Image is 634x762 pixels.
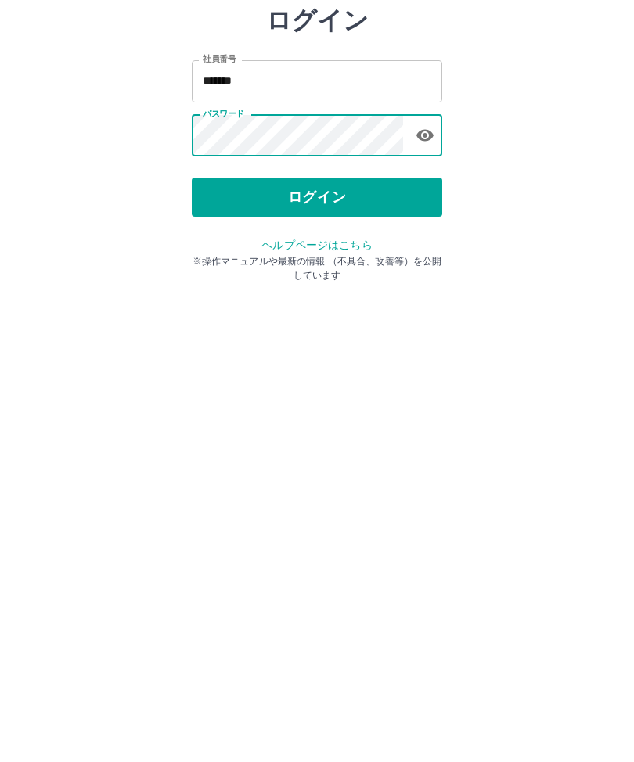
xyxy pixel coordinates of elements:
button: ログイン [192,271,442,310]
h2: ログイン [266,99,369,128]
label: パスワード [203,201,244,213]
p: ※操作マニュアルや最新の情報 （不具合、改善等）を公開しています [192,347,442,376]
label: 社員番号 [203,146,236,158]
a: ヘルプページはこちら [261,332,372,344]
